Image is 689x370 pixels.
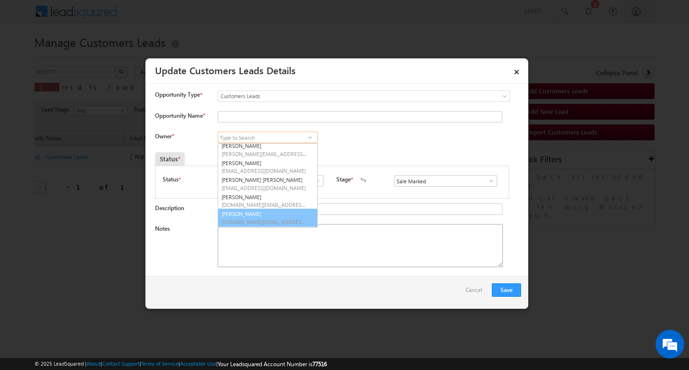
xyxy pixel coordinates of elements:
[218,209,318,227] a: [PERSON_NAME]
[304,133,316,142] a: Show All Items
[155,133,174,140] label: Owner
[222,184,308,191] span: [EMAIL_ADDRESS][DOMAIN_NAME]
[102,360,140,367] a: Contact Support
[163,175,178,184] label: Status
[34,359,327,369] span: © 2025 LeadSquared | | | | |
[222,201,308,208] span: [DOMAIN_NAME][EMAIL_ADDRESS][DOMAIN_NAME]
[155,63,296,77] a: Update Customers Leads Details
[218,360,327,368] span: Your Leadsquared Account Number is
[155,90,200,99] span: Opportunity Type
[336,175,351,184] label: Stage
[218,192,317,210] a: [PERSON_NAME]
[180,360,216,367] a: Acceptable Use
[218,90,510,102] a: Customers Leads
[16,50,40,63] img: d_60004797649_company_0_60004797649
[155,225,170,232] label: Notes
[218,226,317,244] a: [PERSON_NAME]
[155,204,184,212] label: Description
[155,152,185,166] div: Status
[222,167,308,174] span: [EMAIL_ADDRESS][DOMAIN_NAME]
[394,175,497,187] input: Type to Search
[218,158,317,176] a: [PERSON_NAME]
[312,360,327,368] span: 77516
[141,360,178,367] a: Terms of Service
[130,295,174,308] em: Start Chat
[155,112,205,119] label: Opportunity Name
[218,92,471,101] span: Customers Leads
[483,176,495,186] a: Show All Items
[222,150,308,157] span: [PERSON_NAME][EMAIL_ADDRESS][DOMAIN_NAME]
[309,176,321,186] a: Show All Items
[218,132,318,143] input: Type to Search
[157,5,180,28] div: Minimize live chat window
[492,283,521,297] button: Save
[87,360,100,367] a: About
[50,50,161,63] div: Chat with us now
[509,62,525,78] a: ×
[12,89,175,287] textarea: Type your message and hit 'Enter'
[218,175,317,192] a: [PERSON_NAME] [PERSON_NAME]
[218,141,317,158] a: [PERSON_NAME]
[466,283,487,302] a: Cancel
[222,218,308,225] span: [DOMAIN_NAME][EMAIL_ADDRESS][DOMAIN_NAME]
